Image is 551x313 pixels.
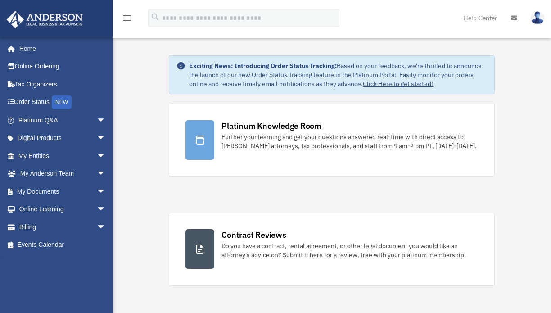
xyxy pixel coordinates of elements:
div: NEW [52,95,72,109]
strong: Exciting News: Introducing Order Status Tracking! [189,62,337,70]
span: arrow_drop_down [97,182,115,201]
a: Order StatusNEW [6,93,119,112]
a: Home [6,40,115,58]
a: Contract Reviews Do you have a contract, rental agreement, or other legal document you would like... [169,213,494,286]
a: Tax Organizers [6,75,119,93]
a: Events Calendar [6,236,119,254]
a: Online Learningarrow_drop_down [6,200,119,218]
a: My Entitiesarrow_drop_down [6,147,119,165]
div: Do you have a contract, rental agreement, or other legal document you would like an attorney's ad... [221,241,478,259]
i: menu [122,13,132,23]
a: Online Ordering [6,58,119,76]
div: Platinum Knowledge Room [221,120,321,132]
a: My Documentsarrow_drop_down [6,182,119,200]
div: Contract Reviews [221,229,286,240]
a: menu [122,16,132,23]
a: Click Here to get started! [363,80,433,88]
img: User Pic [531,11,544,24]
span: arrow_drop_down [97,147,115,165]
a: Digital Productsarrow_drop_down [6,129,119,147]
span: arrow_drop_down [97,129,115,148]
img: Anderson Advisors Platinum Portal [4,11,86,28]
div: Based on your feedback, we're thrilled to announce the launch of our new Order Status Tracking fe... [189,61,487,88]
a: Platinum Knowledge Room Further your learning and get your questions answered real-time with dire... [169,104,494,177]
div: Further your learning and get your questions answered real-time with direct access to [PERSON_NAM... [221,132,478,150]
span: arrow_drop_down [97,218,115,236]
span: arrow_drop_down [97,165,115,183]
i: search [150,12,160,22]
a: Billingarrow_drop_down [6,218,119,236]
span: arrow_drop_down [97,200,115,219]
span: arrow_drop_down [97,111,115,130]
a: My Anderson Teamarrow_drop_down [6,165,119,183]
a: Platinum Q&Aarrow_drop_down [6,111,119,129]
